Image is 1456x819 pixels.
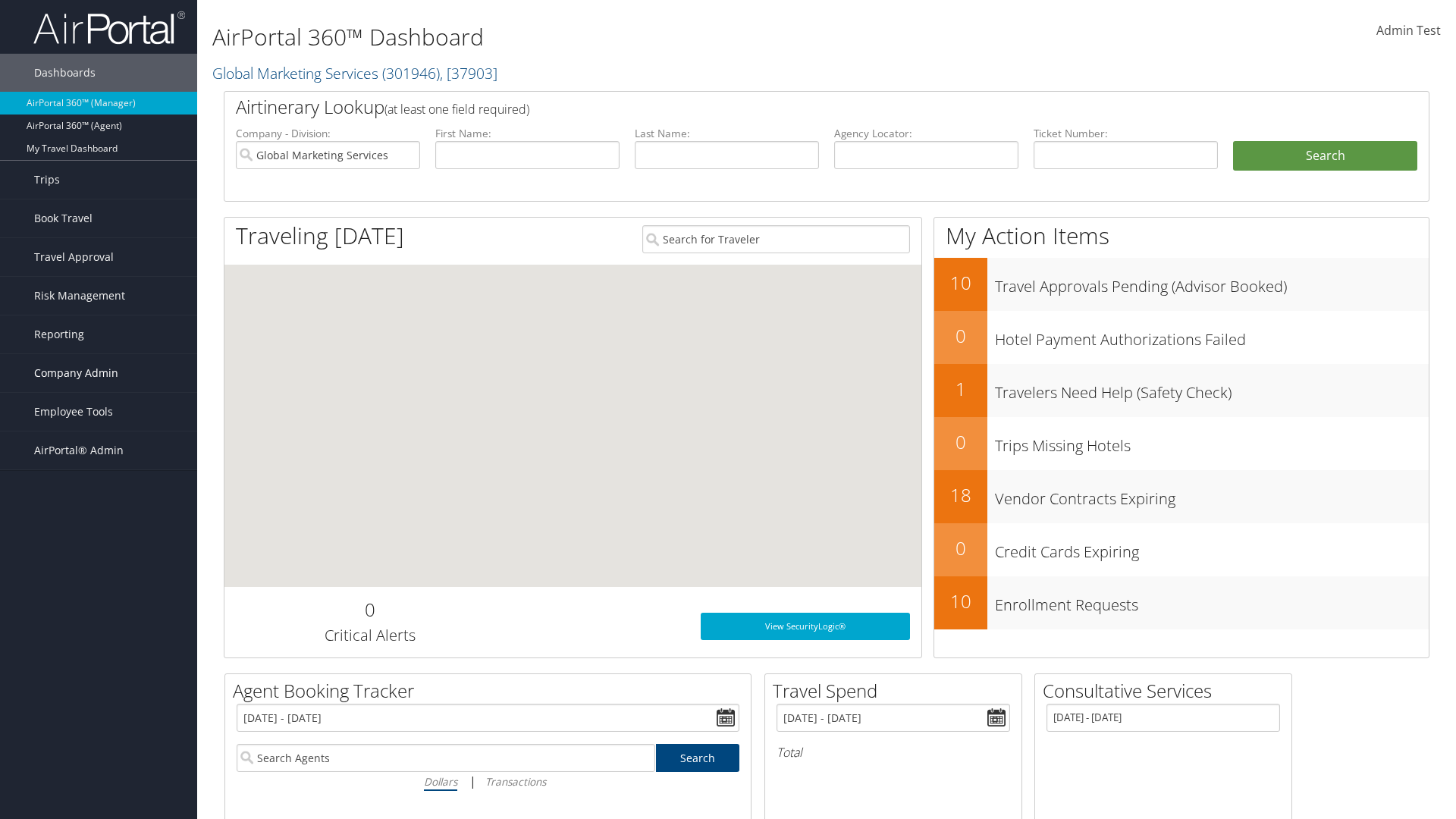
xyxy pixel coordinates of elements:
h1: Traveling [DATE] [236,220,404,252]
span: (at least one field required) [384,101,529,118]
button: Search [1233,141,1417,171]
span: ( 301946 ) [382,63,440,83]
h3: Credit Cards Expiring [995,534,1429,563]
img: airportal-logo.png [33,10,185,45]
span: Trips [34,161,60,199]
a: Search [656,744,740,772]
h2: 0 [934,323,987,349]
div: | [237,772,739,791]
h3: Enrollment Requests [995,587,1429,616]
label: Last Name: [635,126,819,141]
h2: 18 [934,482,987,508]
h3: Trips Missing Hotels [995,428,1429,457]
h2: Agent Booking Tracker [233,678,751,704]
h3: Vendor Contracts Expiring [995,481,1429,510]
span: , [ 37903 ] [440,63,497,83]
h2: 10 [934,588,987,614]
h2: 10 [934,270,987,296]
a: 10Enrollment Requests [934,576,1429,629]
label: Company - Division: [236,126,420,141]
a: 0Credit Cards Expiring [934,523,1429,576]
h2: Travel Spend [773,678,1021,704]
h2: 0 [934,535,987,561]
i: Dollars [424,774,457,789]
a: 10Travel Approvals Pending (Advisor Booked) [934,258,1429,311]
h1: My Action Items [934,220,1429,252]
h2: 1 [934,376,987,402]
h3: Hotel Payment Authorizations Failed [995,322,1429,350]
span: Employee Tools [34,393,113,431]
a: 18Vendor Contracts Expiring [934,470,1429,523]
span: Admin Test [1376,22,1441,39]
span: Reporting [34,315,84,353]
h6: Total [777,744,1010,761]
label: First Name: [435,126,620,141]
h3: Travel Approvals Pending (Advisor Booked) [995,268,1429,297]
label: Agency Locator: [834,126,1018,141]
label: Ticket Number: [1034,126,1218,141]
span: Company Admin [34,354,118,392]
a: 0Trips Missing Hotels [934,417,1429,470]
h2: Consultative Services [1043,678,1291,704]
a: 1Travelers Need Help (Safety Check) [934,364,1429,417]
a: 0Hotel Payment Authorizations Failed [934,311,1429,364]
span: Book Travel [34,199,93,237]
i: Transactions [485,774,546,789]
a: Admin Test [1376,8,1441,55]
span: AirPortal® Admin [34,431,124,469]
h2: 0 [934,429,987,455]
span: Dashboards [34,54,96,92]
input: Search for Traveler [642,225,910,253]
a: View SecurityLogic® [701,613,910,640]
span: Risk Management [34,277,125,315]
h3: Travelers Need Help (Safety Check) [995,375,1429,403]
h2: 0 [236,597,504,623]
h1: AirPortal 360™ Dashboard [212,21,1031,53]
input: Search Agents [237,744,655,772]
a: Global Marketing Services [212,63,497,83]
h3: Critical Alerts [236,625,504,646]
span: Travel Approval [34,238,114,276]
h2: Airtinerary Lookup [236,94,1317,120]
